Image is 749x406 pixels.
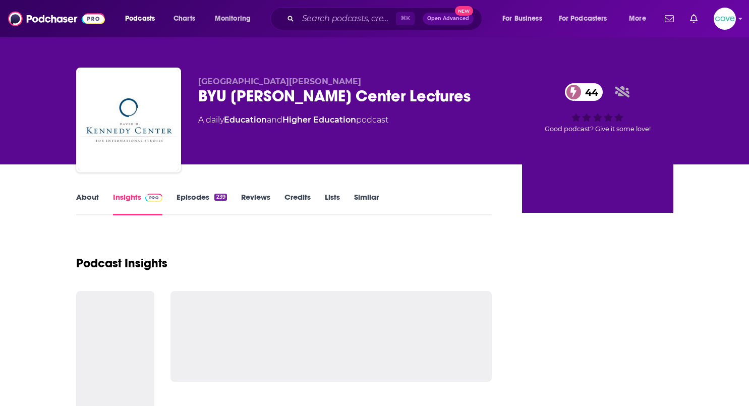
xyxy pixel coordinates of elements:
div: Search podcasts, credits, & more... [280,7,492,30]
button: open menu [495,11,555,27]
img: User Profile [714,8,736,30]
span: Logged in as CovePodcast [714,8,736,30]
a: Credits [284,192,311,215]
img: BYU Kennedy Center Lectures [78,70,179,170]
a: Similar [354,192,379,215]
button: open menu [552,11,622,27]
span: and [267,115,282,125]
span: For Business [502,12,542,26]
span: New [455,6,473,16]
input: Search podcasts, credits, & more... [298,11,396,27]
h1: Podcast Insights [76,256,167,271]
a: About [76,192,99,215]
span: Monitoring [215,12,251,26]
span: Podcasts [125,12,155,26]
a: Education [224,115,267,125]
a: 44 [565,83,603,101]
span: 44 [575,83,603,101]
span: Open Advanced [427,16,469,21]
button: open menu [208,11,264,27]
a: InsightsPodchaser Pro [113,192,163,215]
a: Show notifications dropdown [661,10,678,27]
button: open menu [622,11,659,27]
a: Show notifications dropdown [686,10,702,27]
button: open menu [118,11,168,27]
img: Podchaser - Follow, Share and Rate Podcasts [8,9,105,28]
button: Open AdvancedNew [423,13,474,25]
span: [GEOGRAPHIC_DATA][PERSON_NAME] [198,77,361,86]
div: 44Good podcast? Give it some love! [522,77,673,139]
a: Higher Education [282,115,356,125]
button: Show profile menu [714,8,736,30]
img: Podchaser Pro [145,194,163,202]
span: More [629,12,646,26]
span: For Podcasters [559,12,607,26]
div: A daily podcast [198,114,388,126]
span: ⌘ K [396,12,415,25]
div: 239 [214,194,226,201]
span: Good podcast? Give it some love! [545,125,651,133]
a: Lists [325,192,340,215]
span: Charts [174,12,195,26]
a: Episodes239 [177,192,226,215]
a: Charts [167,11,201,27]
a: Reviews [241,192,270,215]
